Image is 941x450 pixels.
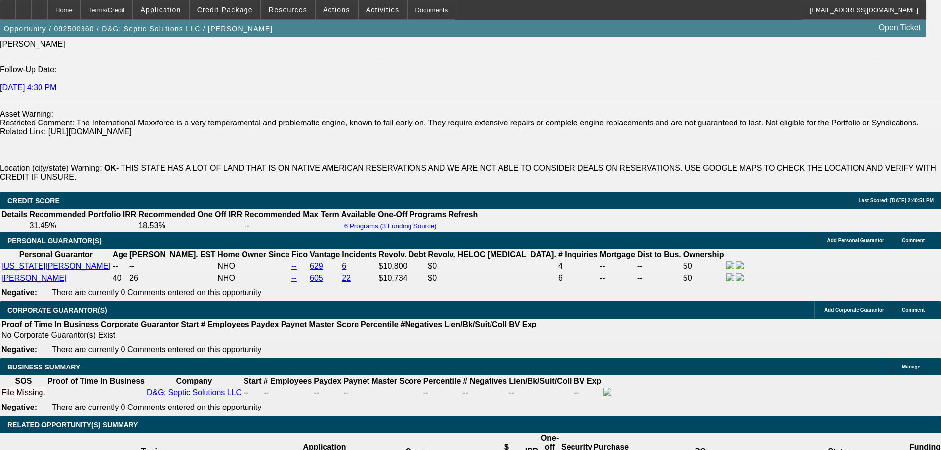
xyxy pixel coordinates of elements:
[875,19,925,36] a: Open Ticket
[603,388,611,396] img: facebook-icon.png
[463,388,507,397] div: --
[444,320,507,328] b: Lien/Bk/Suit/Coll
[181,320,199,328] b: Start
[112,261,128,272] td: --
[140,6,181,14] span: Application
[600,250,635,259] b: Mortgage
[558,273,598,284] td: 6
[361,320,398,328] b: Percentile
[824,307,884,313] span: Add Corporate Guarantor
[316,0,358,19] button: Actions
[19,250,93,259] b: Personal Guarantor
[448,210,479,220] th: Refresh
[129,273,216,284] td: 26
[1,330,541,340] td: No Corporate Guarantor(s) Exist
[264,377,312,385] b: # Employees
[427,261,557,272] td: $0
[313,387,342,398] td: --
[147,388,242,397] a: D&G; Septic Solutions LLC
[1,388,45,397] div: File Missing.
[7,363,80,371] span: BUSINESS SUMMARY
[463,377,507,385] b: # Negatives
[359,0,407,19] button: Activities
[7,306,107,314] span: CORPORATE GUARANTOR(S)
[47,376,145,386] th: Proof of Time In Business
[726,273,734,281] img: facebook-icon.png
[509,320,536,328] b: BV Exp
[243,387,262,398] td: --
[101,320,179,328] b: Corporate Guarantor
[902,307,925,313] span: Comment
[637,261,682,272] td: --
[291,274,297,282] a: --
[683,273,725,284] td: 50
[573,377,601,385] b: BV Exp
[29,210,137,220] th: Recommended Portfolio IRR
[683,261,725,272] td: 50
[310,274,323,282] a: 605
[1,403,37,411] b: Negative:
[1,274,67,282] a: [PERSON_NAME]
[113,250,127,259] b: Age
[341,210,447,220] th: Available One-Off Programs
[244,377,261,385] b: Start
[291,250,308,259] b: Fico
[599,273,636,284] td: --
[342,262,346,270] a: 6
[7,237,102,245] span: PERSONAL GUARANTOR(S)
[366,6,400,14] span: Activities
[244,221,340,231] td: --
[726,261,734,269] img: facebook-icon.png
[291,262,297,270] a: --
[1,262,111,270] a: [US_STATE][PERSON_NAME]
[827,238,884,243] span: Add Personal Guarantor
[508,387,572,398] td: --
[201,320,249,328] b: # Employees
[112,273,128,284] td: 40
[217,250,289,259] b: Home Owner Since
[7,421,138,429] span: RELATED OPPORTUNITY(S) SUMMARY
[217,273,290,284] td: NHO
[1,210,28,220] th: Details
[52,288,261,297] span: There are currently 0 Comments entered on this opportunity
[264,388,269,397] span: --
[269,6,307,14] span: Resources
[176,377,212,385] b: Company
[423,388,461,397] div: --
[428,250,556,259] b: Revolv. HELOC [MEDICAL_DATA].
[1,376,46,386] th: SOS
[261,0,315,19] button: Resources
[244,210,340,220] th: Recommended Max Term
[323,6,350,14] span: Actions
[138,210,243,220] th: Recommended One Off IRR
[573,387,602,398] td: --
[683,250,724,259] b: Ownership
[423,377,461,385] b: Percentile
[378,261,427,272] td: $10,800
[341,222,440,230] button: 6 Programs (3 Funding Source)
[343,377,421,385] b: Paynet Master Score
[599,261,636,272] td: --
[310,262,323,270] a: 629
[859,198,934,203] span: Last Scored: [DATE] 2:40:51 PM
[379,250,426,259] b: Revolv. Debt
[378,273,427,284] td: $10,734
[138,221,243,231] td: 18.53%
[217,261,290,272] td: NHO
[52,345,261,354] span: There are currently 0 Comments entered on this opportunity
[736,261,744,269] img: linkedin-icon.png
[310,250,340,259] b: Vantage
[902,364,920,369] span: Manage
[401,320,443,328] b: #Negatives
[52,403,261,411] span: There are currently 0 Comments entered on this opportunity
[902,238,925,243] span: Comment
[342,250,376,259] b: Incidents
[1,288,37,297] b: Negative:
[133,0,188,19] button: Application
[314,377,341,385] b: Paydex
[281,320,359,328] b: Paynet Master Score
[1,320,99,329] th: Proof of Time In Business
[1,345,37,354] b: Negative:
[427,273,557,284] td: $0
[558,261,598,272] td: 4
